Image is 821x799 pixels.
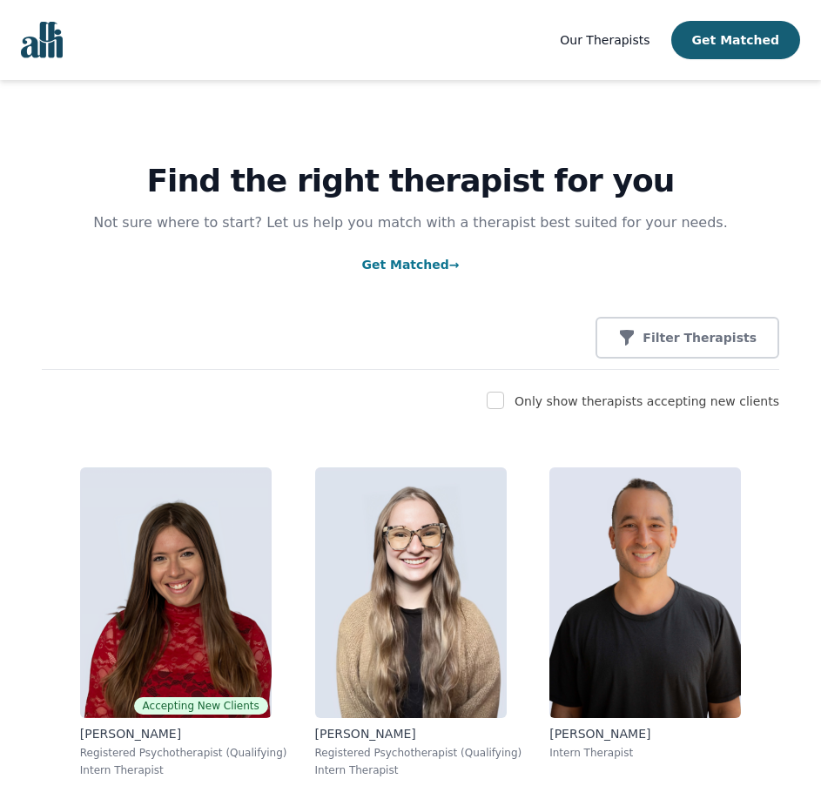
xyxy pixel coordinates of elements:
[77,212,745,233] p: Not sure where to start? Let us help you match with a therapist best suited for your needs.
[361,258,459,272] a: Get Matched
[80,725,287,742] p: [PERSON_NAME]
[80,763,287,777] p: Intern Therapist
[80,746,287,760] p: Registered Psychotherapist (Qualifying)
[315,763,522,777] p: Intern Therapist
[560,33,649,47] span: Our Therapists
[66,453,301,791] a: Alisha_LevineAccepting New Clients[PERSON_NAME]Registered Psychotherapist (Qualifying)Intern Ther...
[596,317,779,359] button: Filter Therapists
[449,258,460,272] span: →
[515,394,779,408] label: Only show therapists accepting new clients
[315,725,522,742] p: [PERSON_NAME]
[301,453,536,791] a: Faith_Woodley[PERSON_NAME]Registered Psychotherapist (Qualifying)Intern Therapist
[21,22,63,58] img: alli logo
[560,30,649,50] a: Our Therapists
[671,21,800,59] button: Get Matched
[42,164,779,198] h1: Find the right therapist for you
[315,746,522,760] p: Registered Psychotherapist (Qualifying)
[549,467,741,718] img: Kavon_Banejad
[315,467,507,718] img: Faith_Woodley
[549,725,741,742] p: [PERSON_NAME]
[643,329,757,346] p: Filter Therapists
[535,453,755,791] a: Kavon_Banejad[PERSON_NAME]Intern Therapist
[134,697,268,715] span: Accepting New Clients
[549,746,741,760] p: Intern Therapist
[80,467,272,718] img: Alisha_Levine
